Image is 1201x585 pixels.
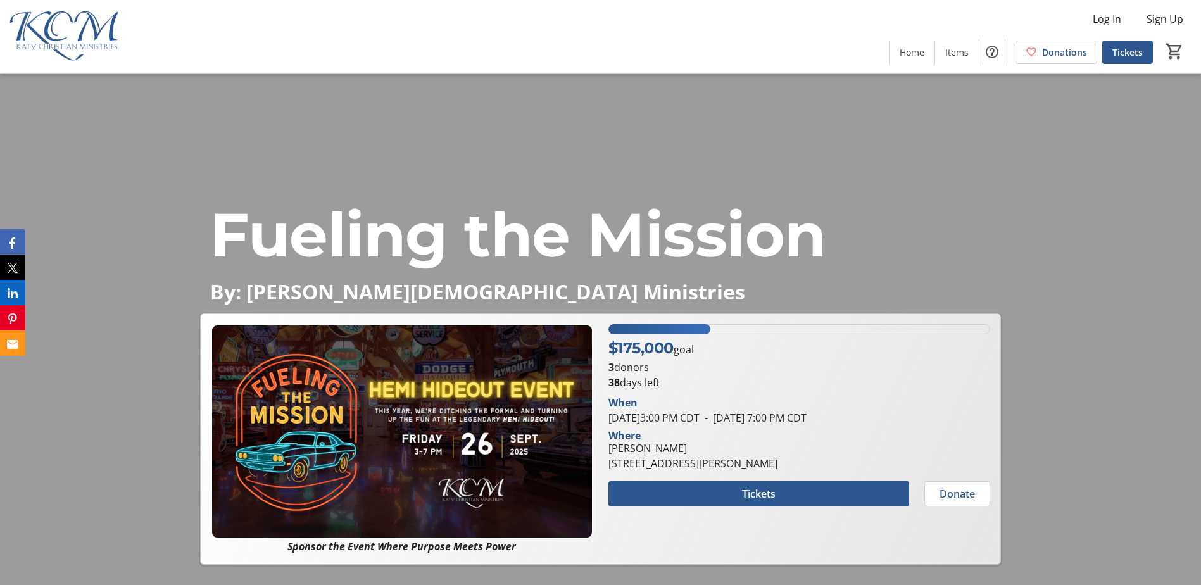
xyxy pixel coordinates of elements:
img: Katy Christian Ministries's Logo [8,5,120,68]
span: - [700,411,713,425]
a: Tickets [1102,41,1153,64]
a: Donations [1016,41,1097,64]
p: goal [608,337,694,360]
a: Home [890,41,934,64]
em: Sponsor the Event Where Purpose Meets Power [287,539,516,553]
span: Tickets [1112,46,1143,59]
span: Fueling the Mission [210,198,826,272]
button: Log In [1083,9,1131,29]
span: Donations [1042,46,1087,59]
p: By: [PERSON_NAME][DEMOGRAPHIC_DATA] Ministries [210,280,991,303]
span: [DATE] 7:00 PM CDT [700,411,807,425]
button: Donate [924,481,990,506]
span: Tickets [742,486,776,501]
span: Home [900,46,924,59]
span: Items [945,46,969,59]
button: Help [979,39,1005,65]
p: days left [608,375,990,390]
span: Sign Up [1147,11,1183,27]
div: 26.71428571428571% of fundraising goal reached [608,324,990,334]
img: Campaign CTA Media Photo [211,324,593,539]
span: $175,000 [608,339,674,357]
button: Tickets [608,481,909,506]
button: Sign Up [1136,9,1193,29]
b: 3 [608,360,614,374]
span: Donate [940,486,975,501]
span: [DATE] 3:00 PM CDT [608,411,700,425]
div: Where [608,431,641,441]
button: Cart [1163,40,1186,63]
div: When [608,395,638,410]
span: Log In [1093,11,1121,27]
p: donors [608,360,990,375]
a: Items [935,41,979,64]
div: [STREET_ADDRESS][PERSON_NAME] [608,456,777,471]
span: 38 [608,375,620,389]
div: [PERSON_NAME] [608,441,777,456]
